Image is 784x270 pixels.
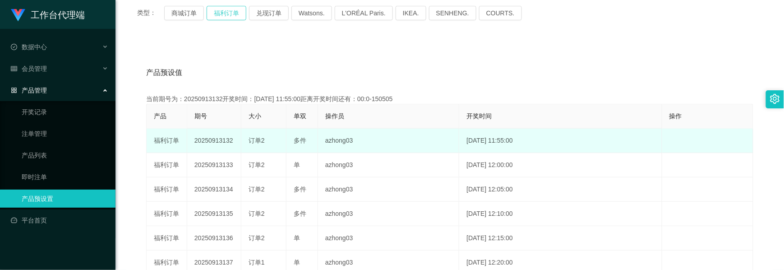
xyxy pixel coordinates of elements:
a: 即时注单 [22,168,108,186]
button: COURTS. [479,6,522,20]
span: 单双 [294,112,306,120]
i: 图标: check-circle-o [11,44,17,50]
span: 类型： [137,6,164,20]
td: [DATE] 12:15:00 [459,226,662,251]
span: 订单2 [249,210,265,217]
img: logo.9652507e.png [11,9,25,22]
td: 20250913133 [187,153,241,177]
a: 开奖记录 [22,103,108,121]
span: 产品预设值 [146,67,182,78]
span: 单 [294,234,300,242]
td: 20250913135 [187,202,241,226]
span: 开奖时间 [466,112,492,120]
td: [DATE] 12:10:00 [459,202,662,226]
span: 订单2 [249,234,265,242]
span: 订单1 [249,259,265,266]
span: 多件 [294,210,306,217]
span: 订单2 [249,186,265,193]
span: 期号 [194,112,207,120]
button: IKEA. [396,6,426,20]
td: 福利订单 [147,202,187,226]
td: azhong03 [318,202,459,226]
a: 图标: dashboard平台首页 [11,211,108,229]
button: 商城订单 [164,6,204,20]
span: 操作员 [325,112,344,120]
td: azhong03 [318,226,459,251]
button: SENHENG. [429,6,476,20]
td: azhong03 [318,129,459,153]
span: 订单2 [249,161,265,168]
td: 福利订单 [147,177,187,202]
td: azhong03 [318,177,459,202]
td: [DATE] 12:05:00 [459,177,662,202]
span: 会员管理 [11,65,47,72]
button: 福利订单 [207,6,246,20]
div: 当前期号为：20250913132开奖时间：[DATE] 11:55:00距离开奖时间还有：00:0-150505 [146,94,753,104]
td: 20250913136 [187,226,241,251]
span: 单 [294,161,300,168]
span: 多件 [294,186,306,193]
span: 数据中心 [11,43,47,51]
span: 订单2 [249,137,265,144]
a: 注单管理 [22,125,108,143]
td: [DATE] 12:00:00 [459,153,662,177]
i: 图标: appstore-o [11,87,17,93]
a: 产品列表 [22,146,108,164]
button: 兑现订单 [249,6,289,20]
td: 福利订单 [147,129,187,153]
span: 大小 [249,112,261,120]
a: 产品预设置 [22,190,108,208]
a: 工作台代理端 [11,11,85,18]
button: Watsons. [291,6,332,20]
td: 福利订单 [147,226,187,251]
span: 操作 [669,112,682,120]
span: 单 [294,259,300,266]
i: 图标: table [11,65,17,72]
td: 20250913134 [187,177,241,202]
td: azhong03 [318,153,459,177]
td: 20250913132 [187,129,241,153]
td: 福利订单 [147,153,187,177]
span: 产品管理 [11,87,47,94]
i: 图标: setting [770,94,780,104]
h1: 工作台代理端 [31,0,85,29]
button: L'ORÉAL Paris. [335,6,393,20]
span: 产品 [154,112,166,120]
span: 多件 [294,137,306,144]
td: [DATE] 11:55:00 [459,129,662,153]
